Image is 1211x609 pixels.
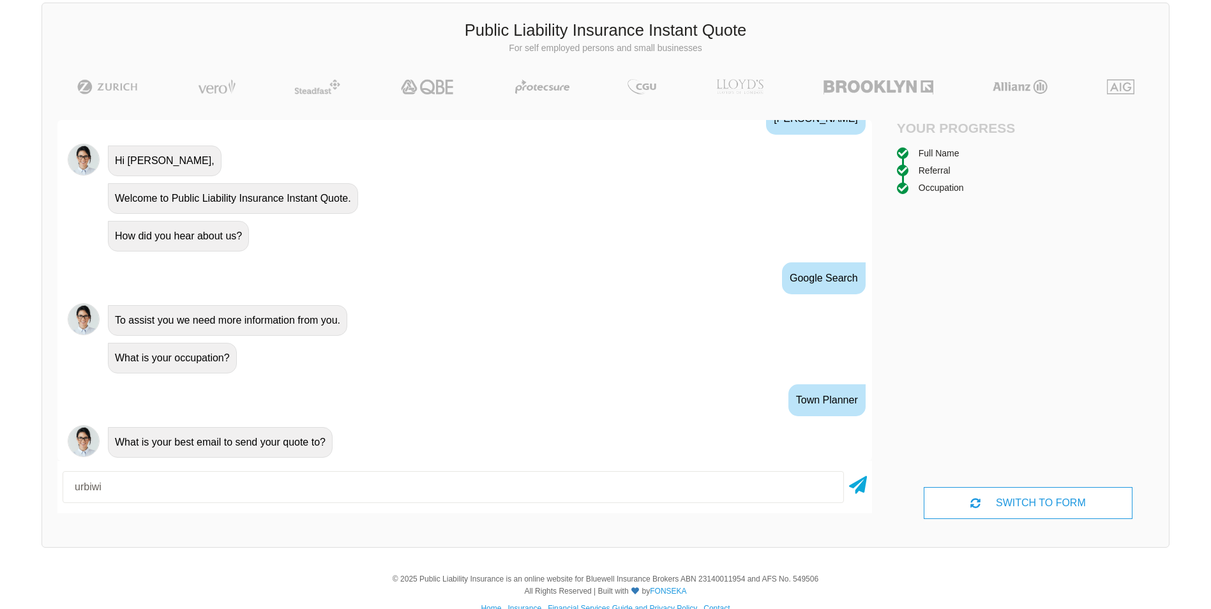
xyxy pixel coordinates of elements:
div: What is your occupation? [108,343,237,373]
div: Referral [919,163,951,177]
h3: Public Liability Insurance Instant Quote [52,19,1159,42]
div: How did you hear about us? [108,221,249,252]
div: SWITCH TO FORM [924,487,1132,519]
div: Welcome to Public Liability Insurance Instant Quote. [108,183,358,214]
img: Protecsure | Public Liability Insurance [510,79,575,94]
img: Chatbot | PLI [68,303,100,335]
div: Full Name [919,146,959,160]
div: What is your best email to send your quote to? [108,427,333,458]
h4: Your Progress [897,120,1028,136]
div: Occupation [919,181,964,195]
div: Google Search [782,262,866,294]
a: FONSEKA [650,587,686,596]
img: Chatbot | PLI [68,144,100,176]
img: Brooklyn | Public Liability Insurance [818,79,938,94]
input: Your email [63,471,844,503]
img: AIG | Public Liability Insurance [1102,79,1140,94]
img: LLOYD's | Public Liability Insurance [709,79,771,94]
img: Vero | Public Liability Insurance [192,79,241,94]
img: Allianz | Public Liability Insurance [986,79,1054,94]
div: Hi [PERSON_NAME], [108,146,222,176]
img: QBE | Public Liability Insurance [393,79,462,94]
img: Zurich | Public Liability Insurance [71,79,144,94]
p: For self employed persons and small businesses [52,42,1159,55]
img: Chatbot | PLI [68,425,100,457]
div: Town Planner [788,384,866,416]
div: To assist you we need more information from you. [108,305,347,336]
img: CGU | Public Liability Insurance [622,79,661,94]
img: Steadfast | Public Liability Insurance [289,79,345,94]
